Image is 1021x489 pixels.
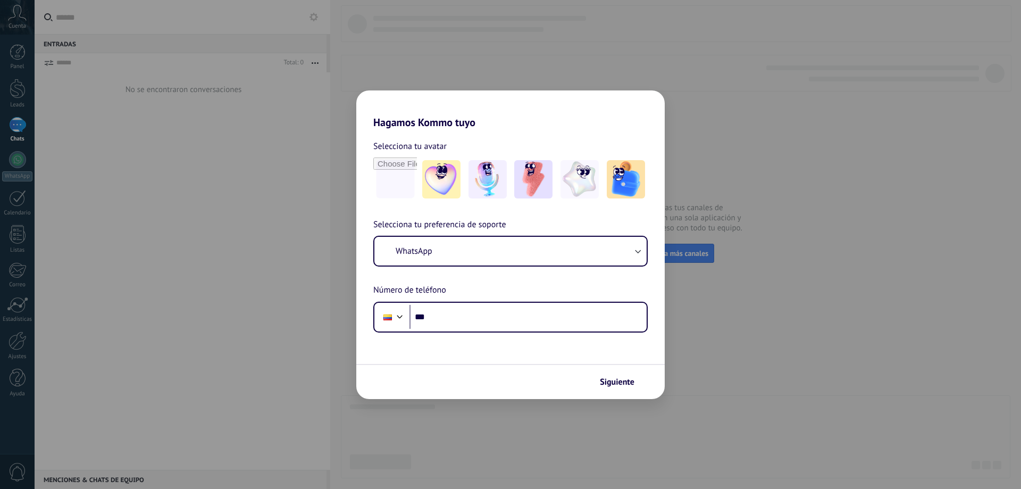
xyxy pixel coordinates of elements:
h2: Hagamos Kommo tuyo [356,90,665,129]
span: Siguiente [600,378,634,386]
img: -2.jpeg [468,160,507,198]
img: -3.jpeg [514,160,553,198]
span: Número de teléfono [373,284,446,297]
span: Selecciona tu preferencia de soporte [373,218,506,232]
button: Siguiente [595,373,649,391]
span: Selecciona tu avatar [373,139,447,153]
button: WhatsApp [374,237,647,266]
img: -4.jpeg [560,160,599,198]
div: Colombia: + 57 [378,306,398,328]
span: WhatsApp [396,246,432,256]
img: -1.jpeg [422,160,461,198]
img: -5.jpeg [607,160,645,198]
